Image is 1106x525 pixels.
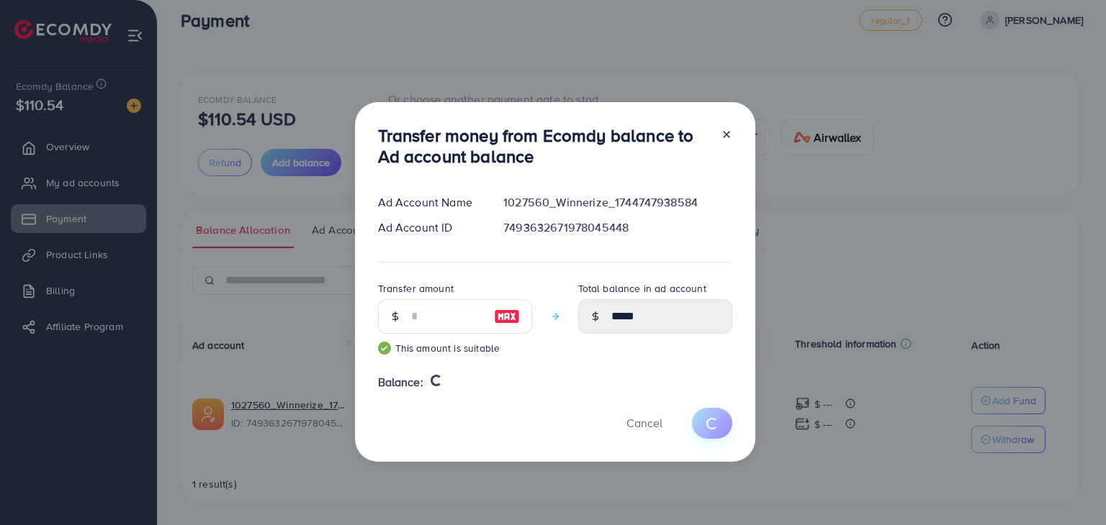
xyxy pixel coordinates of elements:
[492,194,743,211] div: 1027560_Winnerize_1744747938584
[378,342,391,355] img: guide
[367,194,493,211] div: Ad Account Name
[378,281,454,296] label: Transfer amount
[378,374,423,391] span: Balance:
[626,415,662,431] span: Cancel
[492,219,743,236] div: 7493632671978045448
[378,125,709,167] h3: Transfer money from Ecomdy balance to Ad account balance
[378,341,532,355] small: This amount is suitable
[367,219,493,236] div: Ad Account ID
[608,408,680,439] button: Cancel
[494,308,520,325] img: image
[1045,460,1095,514] iframe: Chat
[578,281,706,296] label: Total balance in ad account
